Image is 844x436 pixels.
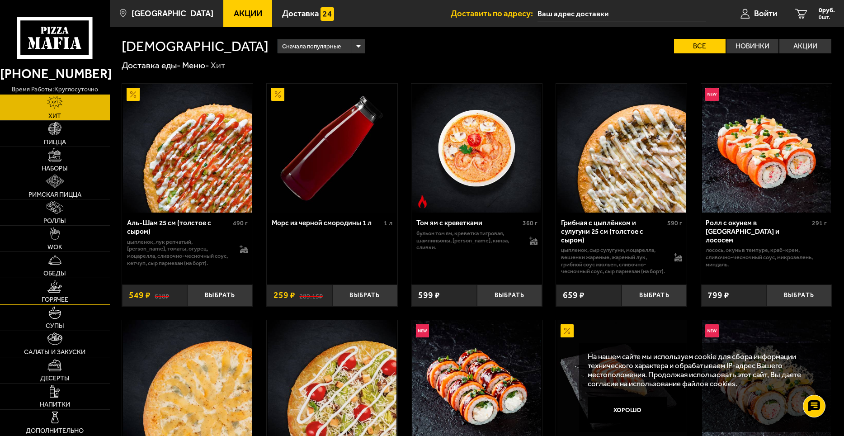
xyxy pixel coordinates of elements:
input: Ваш адрес доставки [538,5,706,22]
span: 799 ₽ [707,291,729,299]
span: 599 ₽ [418,291,440,299]
span: Напитки [40,401,70,408]
img: Том ям с креветками [412,84,541,213]
button: Выбрать [332,284,398,306]
span: 0 шт. [819,14,835,20]
span: Горячее [42,296,68,303]
span: Римская пицца [28,191,81,198]
span: Супы [46,322,64,329]
img: Новинка [705,324,718,337]
span: Сначала популярные [282,38,341,55]
span: [GEOGRAPHIC_DATA] [132,9,213,18]
label: Новинки [726,39,778,53]
label: Акции [779,39,831,53]
span: Салаты и закуски [24,349,85,355]
img: Ролл с окунем в темпуре и лососем [702,84,831,213]
span: Акции [234,9,262,18]
div: Хит [211,60,225,71]
button: Выбрать [766,284,832,306]
span: Войти [754,9,777,18]
label: Все [674,39,726,53]
p: На нашем сайте мы используем cookie для сбора информации технического характера и обрабатываем IP... [588,352,818,389]
span: WOK [47,244,62,250]
img: Акционный [561,324,574,337]
img: Новинка [705,88,718,101]
p: цыпленок, лук репчатый, [PERSON_NAME], томаты, огурец, моцарелла, сливочно-чесночный соус, кетчуп... [127,238,231,266]
img: Новинка [416,324,429,337]
img: Морс из черной смородины 1 л [268,84,396,213]
span: 549 ₽ [129,291,151,299]
span: Наборы [42,165,68,171]
a: АкционныйМорс из черной смородины 1 л [267,84,397,213]
span: Пицца [44,139,66,145]
button: Выбрать [477,284,542,306]
div: Морс из черной смородины 1 л [272,219,382,227]
span: Хит [48,113,61,119]
p: бульон том ям, креветка тигровая, шампиньоны, [PERSON_NAME], кинза, сливки. [416,230,520,251]
span: Обеды [43,270,66,276]
span: 259 ₽ [273,291,295,299]
span: Доставка [282,9,319,18]
a: Доставка еды- [122,60,181,71]
div: Аль-Шам 25 см (толстое с сыром) [127,219,231,236]
s: 618 ₽ [155,291,169,299]
button: Хорошо [588,397,667,423]
span: Десерты [40,375,70,381]
span: 360 г [523,219,538,227]
span: 291 г [812,219,827,227]
span: Роллы [43,218,66,224]
a: Грибная с цыплёнком и сулугуни 25 см (толстое с сыром) [556,84,687,213]
span: 1 л [384,219,392,227]
div: Грибная с цыплёнком и сулугуни 25 см (толстое с сыром) [561,219,665,244]
div: Ролл с окунем в [GEOGRAPHIC_DATA] и лососем [706,219,810,244]
s: 289.15 ₽ [299,291,323,299]
a: Меню- [182,60,209,71]
span: 490 г [233,219,248,227]
button: Выбрать [187,284,253,306]
div: Том ям с креветками [416,219,520,227]
img: Акционный [271,88,284,101]
span: 659 ₽ [563,291,585,299]
span: Дополнительно [26,427,84,434]
span: 590 г [667,219,682,227]
h1: [DEMOGRAPHIC_DATA] [122,39,269,53]
a: Острое блюдоТом ям с креветками [411,84,542,213]
button: Выбрать [622,284,687,306]
img: Аль-Шам 25 см (толстое с сыром) [123,84,252,213]
a: НовинкаРолл с окунем в темпуре и лососем [701,84,832,213]
span: 0 руб. [819,7,835,14]
img: Грибная с цыплёнком и сулугуни 25 см (толстое с сыром) [557,84,686,213]
img: Акционный [127,88,140,101]
span: Доставить по адресу: [451,9,538,18]
p: цыпленок, сыр сулугуни, моцарелла, вешенки жареные, жареный лук, грибной соус Жюльен, сливочно-че... [561,246,665,275]
p: лосось, окунь в темпуре, краб-крем, сливочно-чесночный соус, микрозелень, миндаль. [706,246,827,268]
a: АкционныйАль-Шам 25 см (толстое с сыром) [122,84,253,213]
img: Острое блюдо [416,195,429,208]
img: 15daf4d41897b9f0e9f617042186c801.svg [321,7,334,20]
